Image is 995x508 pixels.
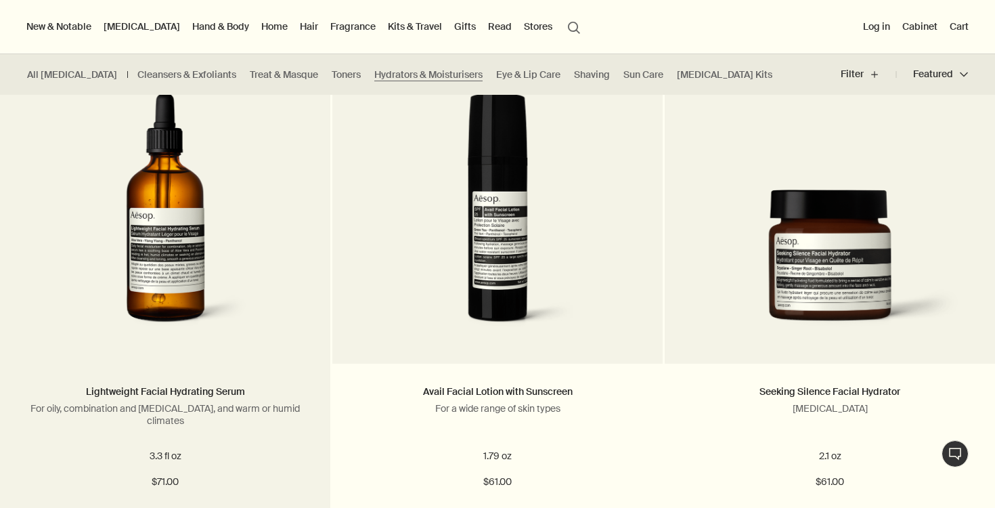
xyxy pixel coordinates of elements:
button: Live Assistance [942,440,969,467]
button: Filter [841,58,896,91]
a: Home [259,18,290,35]
button: Log in [860,18,893,35]
span: $61.00 [816,474,844,490]
a: [MEDICAL_DATA] Kits [677,68,772,81]
a: All [MEDICAL_DATA] [27,68,117,81]
p: For a wide range of skin types [353,402,642,415]
span: $71.00 [152,474,179,490]
a: Cleansers & Exfoliants [137,68,236,81]
a: Gifts [451,18,479,35]
a: Eye & Lip Care [496,68,560,81]
span: $61.00 [483,474,512,490]
a: [MEDICAL_DATA] [101,18,183,35]
a: Seeking Silence Facial Hydrator in brown glass jar [665,93,995,364]
a: Read [485,18,514,35]
a: Cabinet [900,18,940,35]
a: Hair [297,18,321,35]
a: Kits & Travel [385,18,445,35]
a: Seeking Silence Facial Hydrator [759,385,900,398]
button: Open search [562,14,586,39]
img: Seeking Silence Facial Hydrator in brown glass jar [685,190,975,343]
a: Hand & Body [190,18,252,35]
button: Cart [947,18,971,35]
img: Lightweight Facial Hydrating Serum with pipette [42,93,288,343]
p: [MEDICAL_DATA] [685,402,975,415]
a: Sun Care [623,68,663,81]
p: For oily, combination and [MEDICAL_DATA], and warm or humid climates [20,402,310,427]
a: Shaving [574,68,610,81]
a: Toners [332,68,361,81]
button: Stores [521,18,555,35]
button: Featured [896,58,968,91]
a: Treat & Masque [250,68,318,81]
a: Avail Facial Lotion with Sunscreen [423,385,573,398]
a: Hydrators & Moisturisers [374,68,483,81]
a: Lightweight Facial Hydrating Serum [86,385,245,398]
img: Avail Facial Lotion with Sunscreen in black tube. [374,93,620,343]
button: New & Notable [24,18,94,35]
a: Fragrance [328,18,378,35]
a: Avail Facial Lotion with Sunscreen in black tube. [332,93,663,364]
